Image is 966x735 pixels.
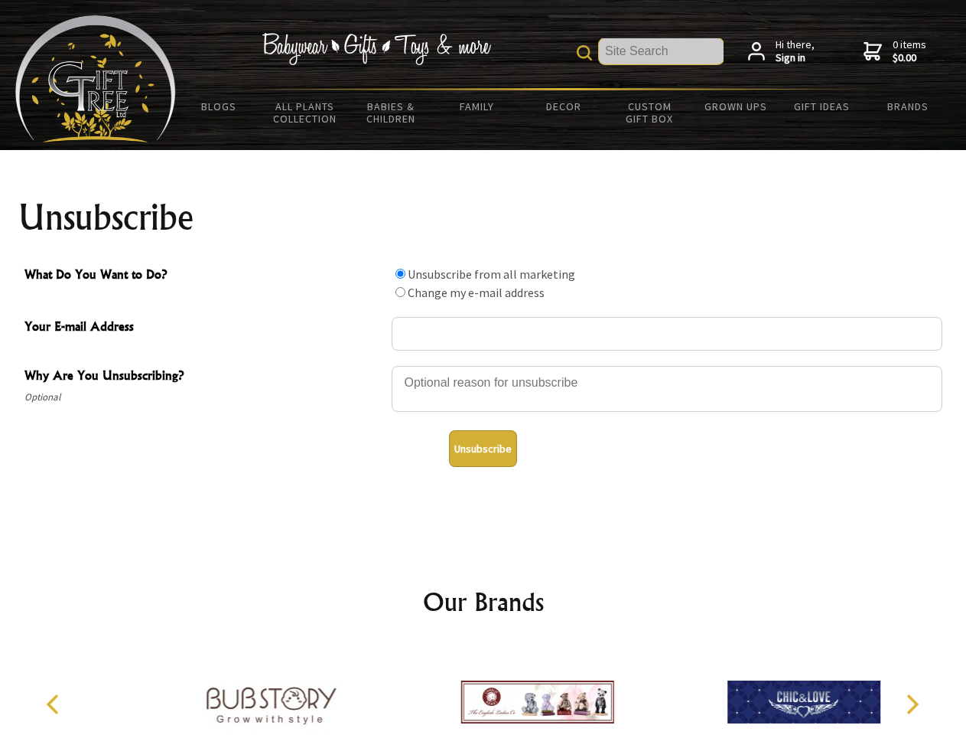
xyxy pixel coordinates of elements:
h2: Our Brands [31,583,936,620]
input: What Do You Want to Do? [395,269,405,279]
label: Change my e-mail address [408,285,545,300]
input: What Do You Want to Do? [395,287,405,297]
img: Babyware - Gifts - Toys and more... [15,15,176,142]
span: Optional [24,388,384,407]
input: Site Search [599,38,724,64]
a: Gift Ideas [779,90,865,122]
img: product search [577,45,592,60]
img: Babywear - Gifts - Toys & more [262,33,491,65]
a: Babies & Children [348,90,434,135]
a: 0 items$0.00 [864,38,926,65]
a: Hi there,Sign in [748,38,815,65]
button: Next [895,688,929,721]
a: Grown Ups [692,90,779,122]
strong: $0.00 [893,51,926,65]
span: Hi there, [776,38,815,65]
h1: Unsubscribe [18,199,948,236]
textarea: Why Are You Unsubscribing? [392,366,942,412]
span: Your E-mail Address [24,317,384,339]
span: What Do You Want to Do? [24,265,384,287]
a: BLOGS [176,90,262,122]
span: Why Are You Unsubscribing? [24,366,384,388]
a: Custom Gift Box [607,90,693,135]
span: 0 items [893,38,926,65]
a: All Plants Collection [262,90,349,135]
input: Your E-mail Address [392,317,942,351]
button: Previous [38,688,72,721]
a: Decor [520,90,607,122]
strong: Sign in [776,51,815,65]
a: Family [434,90,521,122]
button: Unsubscribe [449,430,517,467]
label: Unsubscribe from all marketing [408,266,575,282]
a: Brands [865,90,951,122]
